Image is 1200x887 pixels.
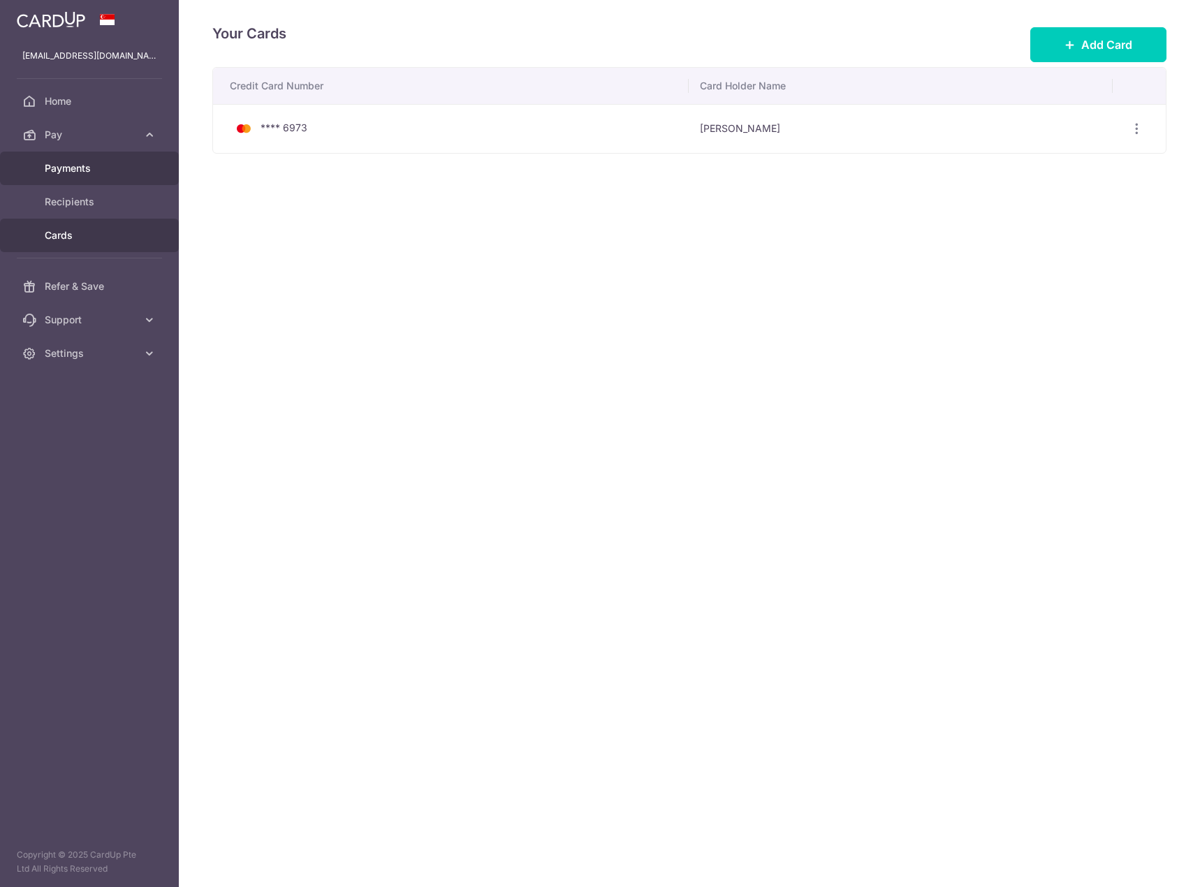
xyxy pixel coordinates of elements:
p: [EMAIL_ADDRESS][DOMAIN_NAME] [22,49,156,63]
span: Cards [45,228,137,242]
th: Credit Card Number [213,68,689,104]
span: Settings [45,346,137,360]
span: Support [45,313,137,327]
span: Recipients [45,195,137,209]
h4: Your Cards [212,22,286,45]
td: [PERSON_NAME] [689,104,1113,153]
span: Payments [45,161,137,175]
img: CardUp [17,11,85,28]
img: Bank Card [230,120,258,137]
span: Home [45,94,137,108]
th: Card Holder Name [689,68,1113,104]
span: Pay [45,128,137,142]
span: Refer & Save [45,279,137,293]
button: Add Card [1030,27,1166,62]
span: Add Card [1081,36,1132,53]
